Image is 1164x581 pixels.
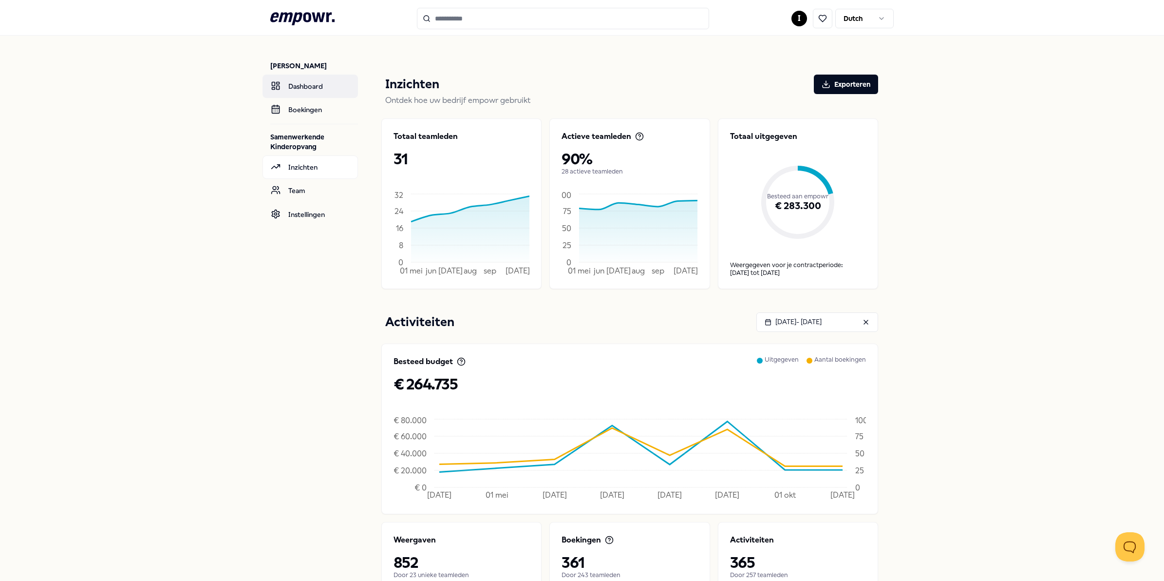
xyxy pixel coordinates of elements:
[263,98,358,121] a: Boekingen
[427,490,451,500] tspan: [DATE]
[394,375,866,393] p: € 264.735
[394,150,529,168] p: 31
[399,240,403,250] tspan: 8
[559,191,571,200] tspan: 100
[270,61,358,71] p: [PERSON_NAME]
[506,266,530,275] tspan: [DATE]
[394,571,529,579] p: Door 23 unieke teamleden
[394,465,427,475] tspan: € 20.000
[394,416,427,425] tspan: € 80.000
[593,266,604,275] tspan: jun
[562,223,571,232] tspan: 50
[417,8,709,29] input: Search for products, categories or subcategories
[657,490,682,500] tspan: [DATE]
[263,179,358,202] a: Team
[562,131,631,142] p: Actieve teamleden
[765,316,822,327] div: [DATE] - [DATE]
[484,266,496,275] tspan: sep
[730,261,866,269] p: Weergegeven voor je contractperiode:
[385,312,454,332] p: Activiteiten
[1115,532,1145,562] iframe: Help Scout Beacon - Open
[394,448,427,458] tspan: € 40.000
[606,266,631,275] tspan: [DATE]
[394,554,529,571] p: 852
[385,94,878,107] p: Ontdek hoe uw bedrijf empowr gebruikt
[632,266,645,275] tspan: aug
[756,312,878,332] button: [DATE]- [DATE]
[563,240,571,250] tspan: 25
[855,483,860,492] tspan: 0
[730,131,866,142] p: Totaal uitgegeven
[715,490,739,500] tspan: [DATE]
[464,266,477,275] tspan: aug
[674,266,698,275] tspan: [DATE]
[791,11,807,26] button: I
[730,571,866,579] p: Door 257 teamleden
[730,554,866,571] p: 365
[394,356,453,368] p: Besteed budget
[774,490,796,500] tspan: 01 okt
[855,465,864,475] tspan: 25
[855,431,864,441] tspan: 75
[765,356,799,375] p: Uitgegeven
[568,266,591,275] tspan: 01 mei
[396,223,403,232] tspan: 16
[385,75,439,94] p: Inzichten
[562,168,697,175] p: 28 actieve teamleden
[486,490,508,500] tspan: 01 mei
[855,416,868,425] tspan: 100
[394,131,458,142] p: Totaal teamleden
[263,203,358,226] a: Instellingen
[398,257,403,267] tspan: 0
[830,490,855,500] tspan: [DATE]
[394,534,436,546] p: Weergaven
[400,266,423,275] tspan: 01 mei
[543,490,567,500] tspan: [DATE]
[730,269,866,277] div: [DATE] tot [DATE]
[263,155,358,179] a: Inzichten
[562,150,697,168] p: 90%
[855,448,864,458] tspan: 50
[562,571,697,579] p: Door 243 teamleden
[814,75,878,94] button: Exporteren
[600,490,624,500] tspan: [DATE]
[730,534,774,546] p: Activiteiten
[730,174,866,239] div: € 283.300
[394,206,404,215] tspan: 24
[563,206,571,215] tspan: 75
[425,266,436,275] tspan: jun
[270,132,358,152] p: Samenwerkende Kinderopvang
[263,75,358,98] a: Dashboard
[438,266,463,275] tspan: [DATE]
[562,554,697,571] p: 361
[562,534,601,546] p: Boekingen
[394,431,427,441] tspan: € 60.000
[394,191,403,200] tspan: 32
[414,483,427,492] tspan: € 0
[814,356,866,375] p: Aantal boekingen
[730,154,866,239] div: Besteed aan empowr
[566,257,571,267] tspan: 0
[652,266,664,275] tspan: sep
